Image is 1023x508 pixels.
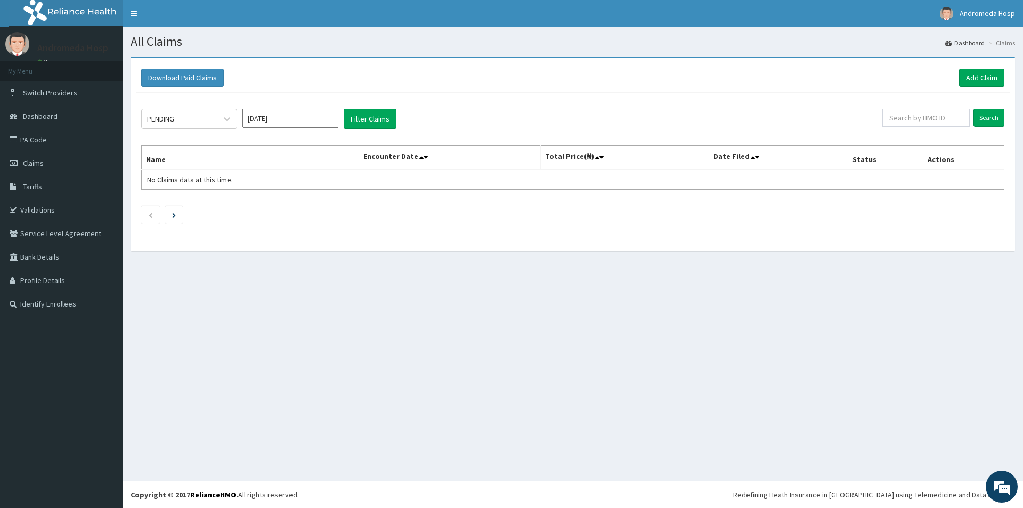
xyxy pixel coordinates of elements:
[923,146,1004,170] th: Actions
[882,109,970,127] input: Search by HMO ID
[959,69,1004,87] a: Add Claim
[540,146,709,170] th: Total Price(₦)
[23,158,44,168] span: Claims
[945,38,985,47] a: Dashboard
[709,146,848,170] th: Date Filed
[986,38,1015,47] li: Claims
[190,490,236,499] a: RelianceHMO
[23,111,58,121] span: Dashboard
[5,32,29,56] img: User Image
[147,175,233,184] span: No Claims data at this time.
[344,109,396,129] button: Filter Claims
[359,146,540,170] th: Encounter Date
[23,182,42,191] span: Tariffs
[131,35,1015,49] h1: All Claims
[37,58,63,66] a: Online
[242,109,338,128] input: Select Month and Year
[960,9,1015,18] span: Andromeda Hosp
[973,109,1004,127] input: Search
[37,43,108,53] p: Andromeda Hosp
[175,5,200,31] div: Minimize live chat window
[20,53,43,80] img: d_794563401_company_1708531726252_794563401
[141,69,224,87] button: Download Paid Claims
[148,210,153,220] a: Previous page
[5,291,203,328] textarea: Type your message and hit 'Enter'
[131,490,238,499] strong: Copyright © 2017 .
[55,60,179,74] div: Chat with us now
[848,146,923,170] th: Status
[62,134,147,242] span: We're online!
[172,210,176,220] a: Next page
[147,114,174,124] div: PENDING
[142,146,359,170] th: Name
[23,88,77,98] span: Switch Providers
[733,489,1015,500] div: Redefining Heath Insurance in [GEOGRAPHIC_DATA] using Telemedicine and Data Science!
[123,481,1023,508] footer: All rights reserved.
[940,7,953,20] img: User Image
